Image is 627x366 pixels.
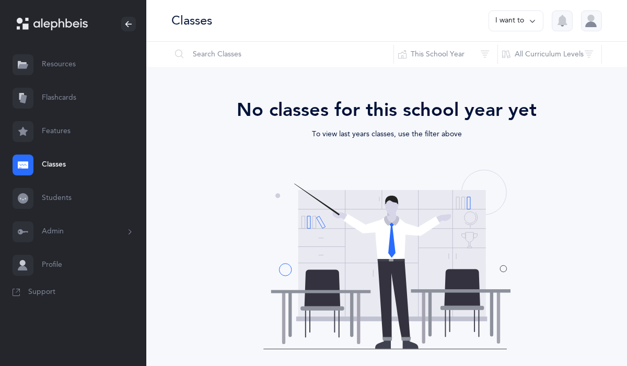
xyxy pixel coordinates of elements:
[263,161,511,357] img: classes-coming-soon.svg
[489,10,543,31] button: I want to
[497,42,602,67] button: All Curriculum Levels
[178,124,596,140] div: To view last years classes, use the filter above
[393,42,498,67] button: This School Year
[575,314,614,353] iframe: Drift Widget Chat Controller
[28,287,55,298] span: Support
[171,12,212,29] div: Classes
[171,42,394,67] input: Search Classes
[176,96,598,124] div: No classes for this school year yet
